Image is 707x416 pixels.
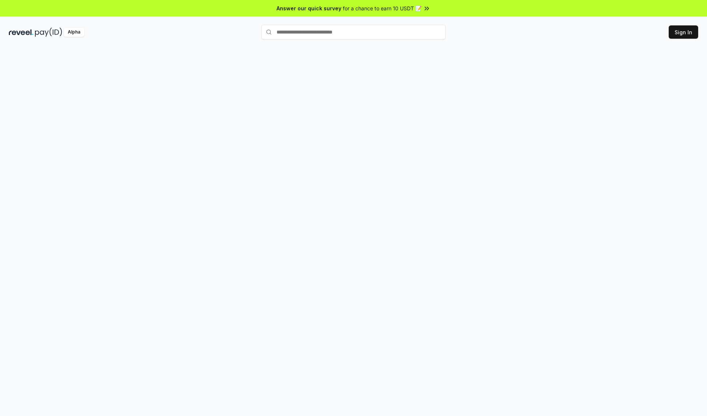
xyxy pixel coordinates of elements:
img: pay_id [35,28,62,37]
img: reveel_dark [9,28,34,37]
span: for a chance to earn 10 USDT 📝 [343,4,422,12]
div: Alpha [64,28,84,37]
span: Answer our quick survey [277,4,341,12]
button: Sign In [669,25,698,39]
